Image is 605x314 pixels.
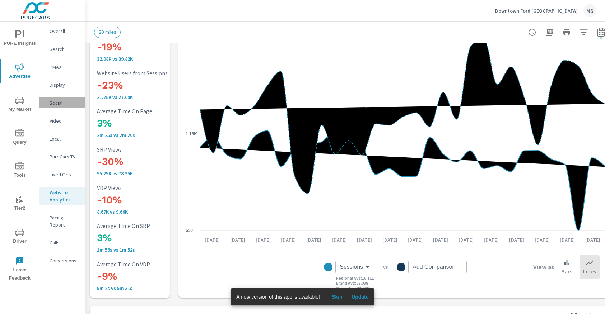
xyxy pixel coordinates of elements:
[336,281,368,286] p: Brand Avg : 27,038
[50,135,79,142] p: Local
[97,94,192,100] p: 21,277 vs 27,692
[94,29,120,35] span: 20 miles
[3,162,37,180] span: Tools
[97,70,192,76] p: Website Users from Sessions
[39,237,85,248] div: Calls
[97,156,192,168] h3: -30%
[97,209,192,215] p: 8,673 vs 9,656
[97,132,192,138] p: 2m 25s vs 2m 20s
[39,212,85,230] div: Pacing Report
[97,247,192,253] p: 1m 56s vs 1m 52s
[327,236,352,243] p: [DATE]
[97,79,192,91] h3: -23%
[533,263,554,271] h6: View as
[97,261,192,267] p: Average Time On VDP
[336,276,374,281] p: Regional Avg : 16,111
[413,263,455,271] span: Add Comparison
[236,294,320,300] span: A new version of this app is available!
[3,257,37,282] span: Leave Feedback
[402,236,428,243] p: [DATE]
[186,228,193,233] text: 650
[377,236,402,243] p: [DATE]
[0,22,39,285] div: nav menu
[97,285,192,291] p: 5m 2s vs 5m 31s
[349,291,372,303] button: Update
[561,267,572,276] p: Bars
[186,132,197,137] text: 1.16K
[336,286,369,291] p: Group Avg : 33,796
[577,25,591,39] button: Apply Filters
[50,46,79,53] p: Search
[97,41,192,53] h3: -19%
[329,294,346,300] span: Skip
[352,236,377,243] p: [DATE]
[50,81,79,89] p: Display
[97,108,192,114] p: Average Time On Page
[50,63,79,71] p: PMAX
[583,267,596,276] p: Lines
[352,294,369,300] span: Update
[50,28,79,35] p: Overall
[408,261,467,273] div: Add Comparison
[39,133,85,144] div: Local
[559,25,574,39] button: Print Report
[97,194,192,206] h3: -10%
[50,117,79,124] p: Video
[301,236,326,243] p: [DATE]
[428,236,453,243] p: [DATE]
[97,270,192,282] h3: -9%
[335,261,374,273] div: Sessions
[530,236,555,243] p: [DATE]
[453,236,479,243] p: [DATE]
[3,30,37,48] span: PURE Insights
[225,236,250,243] p: [DATE]
[97,117,192,129] h3: 3%
[97,56,192,62] p: 32.08K vs 39.82K
[50,257,79,264] p: Conversions
[326,291,349,303] button: Skip
[39,169,85,180] div: Fixed Ops
[3,63,37,81] span: Advertise
[3,195,37,213] span: Tier2
[39,97,85,108] div: Social
[504,236,529,243] p: [DATE]
[97,146,192,153] p: SRP Views
[97,185,192,191] p: VDP Views
[3,129,37,147] span: Query
[542,25,557,39] button: "Export Report to PDF"
[39,255,85,266] div: Conversions
[555,236,580,243] p: [DATE]
[97,232,192,244] h3: 3%
[50,153,79,160] p: PureCars TV
[39,44,85,54] div: Search
[39,151,85,162] div: PureCars TV
[97,171,192,176] p: 55,251 vs 78,954
[50,171,79,178] p: Fixed Ops
[3,228,37,246] span: Driver
[50,214,79,228] p: Pacing Report
[50,99,79,106] p: Social
[39,187,85,205] div: Website Analytics
[276,236,301,243] p: [DATE]
[374,264,397,270] p: vs
[3,96,37,114] span: My Market
[39,26,85,37] div: Overall
[495,8,578,14] p: Downtown Ford [GEOGRAPHIC_DATA]
[50,189,79,203] p: Website Analytics
[583,4,596,17] div: MS
[50,239,79,246] p: Calls
[479,236,504,243] p: [DATE]
[39,62,85,72] div: PMAX
[251,236,276,243] p: [DATE]
[39,115,85,126] div: Video
[39,80,85,90] div: Display
[200,236,225,243] p: [DATE]
[97,223,192,229] p: Average Time On SRP
[340,263,363,271] span: Sessions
